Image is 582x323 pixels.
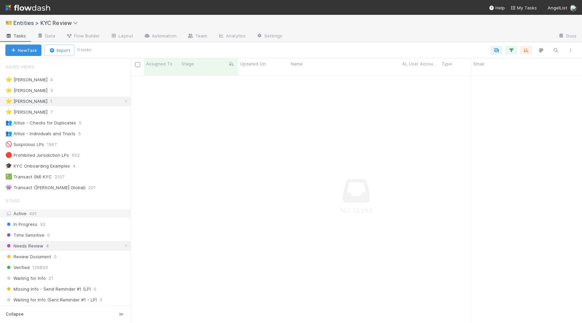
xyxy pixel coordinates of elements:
[5,45,41,56] button: NewTask
[73,162,82,170] span: 4
[182,60,194,67] span: Stage
[5,151,69,159] div: Prohibited Jurisdiction LPs
[50,76,60,84] span: 4
[5,109,12,115] span: ⭐
[5,242,43,250] span: Needs Review
[5,194,20,207] span: Stage
[5,220,37,229] span: In Progress
[5,86,47,95] div: [PERSON_NAME]
[5,120,12,125] span: 👥
[78,129,88,138] span: 5
[72,151,87,159] span: 652
[44,45,74,56] button: Import
[5,32,26,39] span: Tasks
[5,141,12,147] span: 🚫
[5,274,46,283] span: Waiting for Info
[66,32,100,39] span: Flow Builder
[46,242,49,250] span: 4
[5,209,129,218] div: Active
[570,5,577,11] img: avatar_ec94f6e9-05c5-4d36-a6c8-d0cea77c3c29.png
[510,4,537,11] a: My Tasks
[5,20,12,26] span: 🎫
[146,60,172,67] span: Assigned To
[50,86,60,95] span: 3
[5,162,70,170] div: KYC Onboarding Examples
[182,31,213,42] a: Team
[5,253,51,261] span: Review Document
[88,183,102,192] span: 201
[442,60,452,67] span: Type
[40,220,45,229] span: 92
[32,31,61,42] a: Data
[5,97,47,106] div: [PERSON_NAME]
[510,5,537,10] span: My Tasks
[79,119,88,127] span: 5
[77,47,92,53] small: 0 tasks
[474,60,484,67] span: Email
[29,211,37,216] span: 491
[5,296,97,304] span: Waiting for Info (Sent Reminder #1 - LP)
[100,296,102,304] span: 0
[5,77,12,82] span: ⭐
[50,108,59,116] span: 7
[6,311,24,317] span: Collapse
[47,140,63,149] span: 1967
[489,4,505,11] div: Help
[94,285,96,293] span: 0
[5,108,47,116] div: [PERSON_NAME]
[61,31,105,42] a: Flow Builder
[5,152,12,158] span: 🔴
[54,253,57,261] span: 0
[5,183,86,192] div: Transact ([PERSON_NAME] Global)
[5,285,91,293] span: Missing Info - Send Reminder #1 (LP)
[548,5,567,10] span: AngelList
[5,98,12,104] span: ⭐
[5,140,44,149] div: Suspicious LPs
[251,31,288,42] a: Settings
[48,274,53,283] span: 21
[55,173,71,181] span: 2107
[240,60,266,67] span: Updated On
[47,231,50,239] span: 0
[105,31,138,42] a: Layout
[5,263,30,272] span: Verified
[13,20,81,26] span: Entities > KYC Review
[5,130,12,136] span: 👥
[50,97,59,106] span: 1
[32,263,48,272] span: 126833
[213,31,251,42] a: Analytics
[5,129,75,138] div: Altius - Individuals and Trusts
[5,173,52,181] div: Transact (IM) KYC
[5,76,47,84] div: [PERSON_NAME]
[5,119,76,127] div: Altius - Checks for Duplicates
[291,60,303,67] span: Name
[5,184,12,190] span: 👾
[553,31,582,42] a: Docs
[5,2,50,13] img: logo-inverted-e16ddd16eac7371096b0.svg
[5,231,44,239] span: Time Sensitive
[138,31,182,42] a: Automation
[5,87,12,93] span: ⭐
[5,163,12,169] span: 🎓
[5,174,12,179] span: 💹
[135,62,140,67] input: Toggle All Rows Selected
[402,60,438,67] span: AL User Account Name
[5,60,34,74] span: Saved Views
